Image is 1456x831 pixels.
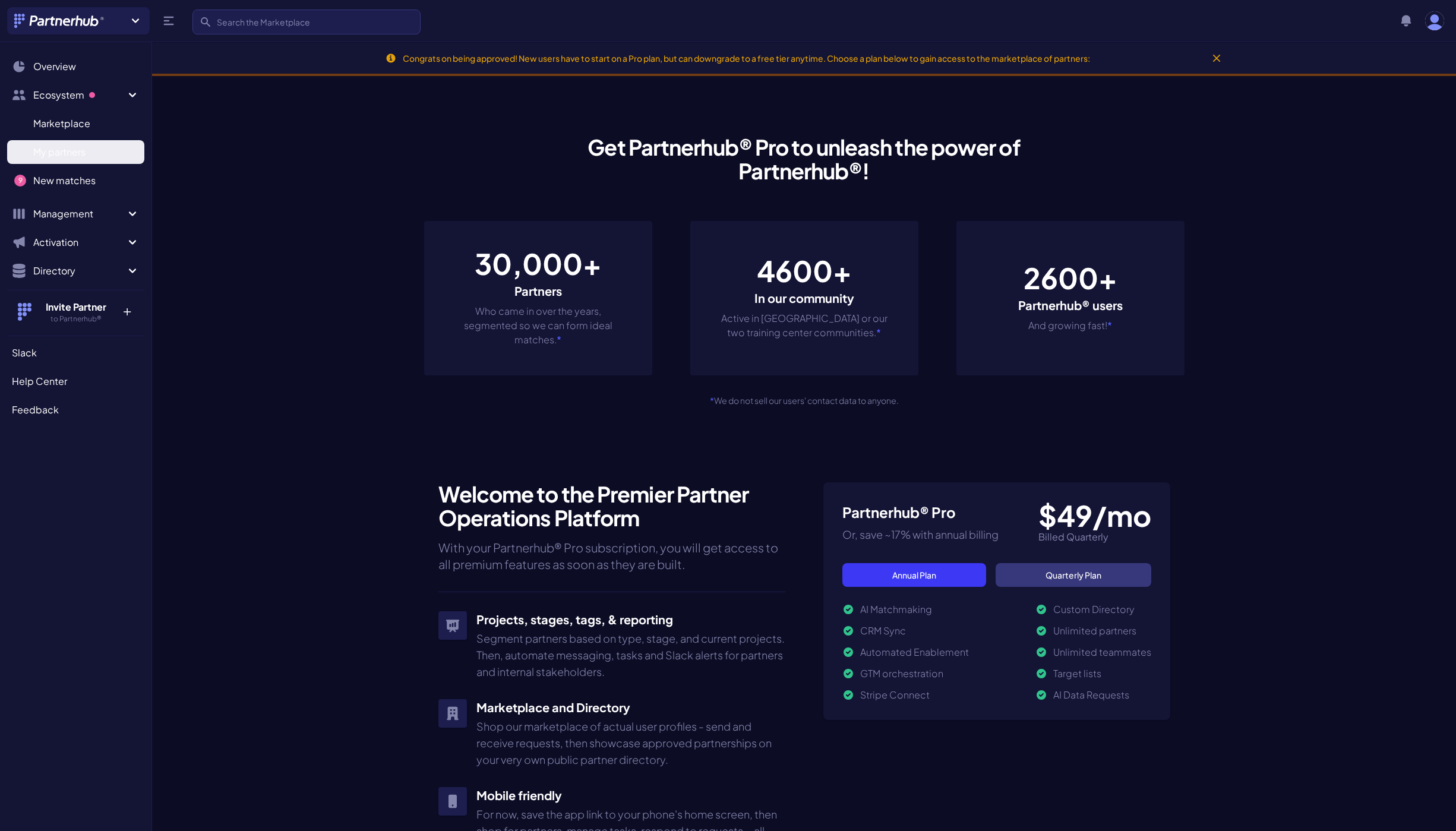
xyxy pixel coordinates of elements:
a: Quarterly Plan [996,563,1151,587]
span: Automated Enablement [860,646,969,658]
span: CRM Sync [860,625,906,637]
h5: to Partnerhub® [37,314,114,324]
span: Management [33,207,125,221]
p: With your Partnerhub® Pro subscription, you will get access to all premium features as soon as th... [438,539,785,573]
img: Partnerhub® Logo [14,14,105,28]
span: Ecosystem [33,88,125,102]
a: Help Center [7,369,144,393]
span: Billed Quarterly [1038,530,1108,543]
h3: Partnerhub® Pro [842,503,956,522]
h3: Projects, stages, tags, & reporting [476,611,785,628]
span: Target lists [1053,668,1101,680]
h3: Marketplace and Directory [476,699,785,716]
a: Overview [7,55,144,78]
button: Directory [7,259,144,283]
h3: Mobile friendly [476,787,785,804]
p: Shop our marketplace of actual user profiles - send and receive requests, then showcase approved ... [476,718,785,768]
h3: Partners [453,283,624,299]
h2: Welcome to the Premier Partner Operations Platform [438,482,785,530]
span: Feedback [12,403,59,417]
span: Overview [33,59,76,74]
button: Close [1207,49,1226,68]
h4: Invite Partner [37,300,114,314]
p: 30,000+ [453,249,624,278]
p: 2600+ [1018,264,1123,292]
span: Stripe Connect [860,689,930,701]
span: Activation [33,235,125,249]
h3: Partnerhub® users [1018,297,1123,314]
a: Slack [7,341,144,365]
p: We do not sell our users' contact data to anyone. [424,394,1185,406]
span: Marketplace [33,116,90,131]
a: Annual Plan [842,563,986,587]
button: Management [7,202,144,226]
p: Who came in over the years, segmented so we can form ideal matches. [453,304,624,347]
span: New matches [33,173,96,188]
p: Active in [GEOGRAPHIC_DATA] or our two training center communities. [719,311,890,340]
h2: Get Partnerhub® Pro to unleash the power of Partnerhub®! [576,135,1032,183]
div: $49/mo [1038,501,1151,530]
a: Feedback [7,398,144,422]
input: Search the Marketplace [192,10,421,34]
button: Ecosystem [7,83,144,107]
span: Slack [12,346,37,360]
div: Congrats on being approved! New users have to start on a Pro plan, but can downgrade to a free ti... [403,52,1090,64]
h3: In our community [719,290,890,307]
span: Directory [33,264,125,278]
span: Unlimited teammates [1053,646,1151,658]
button: Invite Partner to Partnerhub® + [7,290,144,333]
p: + [114,300,140,319]
p: And growing fast! [1018,318,1123,333]
span: 9 [14,175,26,187]
p: Or, save ~17% with annual billing [842,526,999,543]
span: AI Matchmaking [860,603,932,615]
span: My partners [33,145,86,159]
p: Segment partners based on type, stage, and current projects. Then, automate messaging, tasks and ... [476,630,785,680]
span: AI Data Requests [1053,689,1129,701]
span: Custom Directory [1053,603,1135,615]
a: New matches [7,169,144,192]
a: My partners [7,140,144,164]
p: 4600+ [719,257,890,285]
span: Unlimited partners [1053,625,1136,637]
span: GTM orchestration [860,668,943,680]
span: Help Center [12,374,67,388]
button: Activation [7,230,144,254]
a: Marketplace [7,112,144,135]
img: user photo [1425,11,1444,30]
